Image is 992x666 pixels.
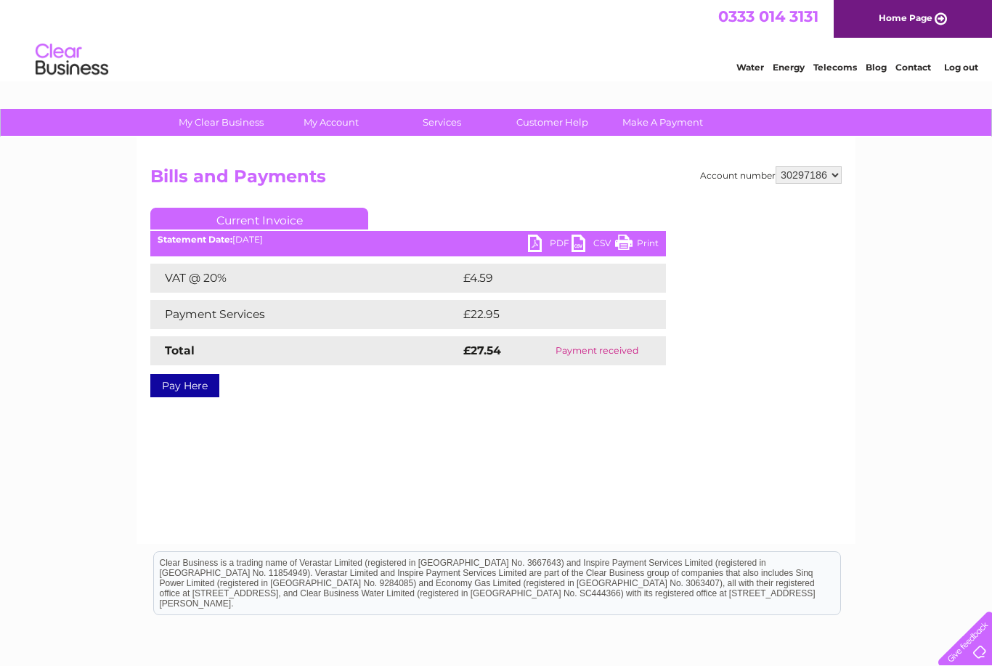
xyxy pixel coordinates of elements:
[150,374,219,397] a: Pay Here
[866,62,887,73] a: Blog
[150,208,368,230] a: Current Invoice
[944,62,978,73] a: Log out
[895,62,931,73] a: Contact
[382,109,502,136] a: Services
[615,235,659,256] a: Print
[165,344,195,357] strong: Total
[460,264,632,293] td: £4.59
[161,109,281,136] a: My Clear Business
[700,166,842,184] div: Account number
[736,62,764,73] a: Water
[603,109,723,136] a: Make A Payment
[813,62,857,73] a: Telecoms
[150,264,460,293] td: VAT @ 20%
[463,344,501,357] strong: £27.54
[158,234,232,245] b: Statement Date:
[150,235,666,245] div: [DATE]
[35,38,109,82] img: logo.png
[773,62,805,73] a: Energy
[492,109,612,136] a: Customer Help
[460,300,636,329] td: £22.95
[150,300,460,329] td: Payment Services
[529,336,666,365] td: Payment received
[272,109,391,136] a: My Account
[528,235,572,256] a: PDF
[718,7,818,25] a: 0333 014 3131
[154,8,840,70] div: Clear Business is a trading name of Verastar Limited (registered in [GEOGRAPHIC_DATA] No. 3667643...
[572,235,615,256] a: CSV
[150,166,842,194] h2: Bills and Payments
